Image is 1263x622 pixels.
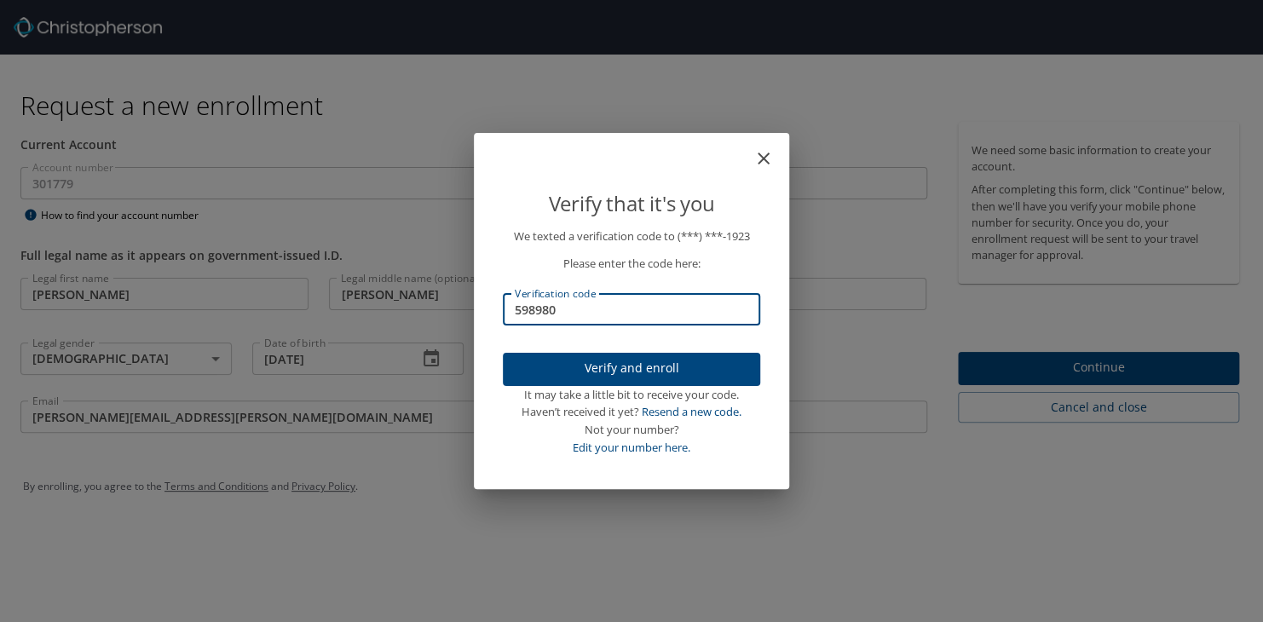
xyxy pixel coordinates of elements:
[573,440,690,455] a: Edit your number here.
[516,358,747,379] span: Verify and enroll
[762,140,782,160] button: close
[503,386,760,404] div: It may take a little bit to receive your code.
[503,227,760,245] p: We texted a verification code to (***) ***- 1923
[503,421,760,439] div: Not your number?
[503,353,760,386] button: Verify and enroll
[503,187,760,220] p: Verify that it's you
[503,255,760,273] p: Please enter the code here:
[503,403,760,421] div: Haven’t received it yet?
[642,404,741,419] a: Resend a new code.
